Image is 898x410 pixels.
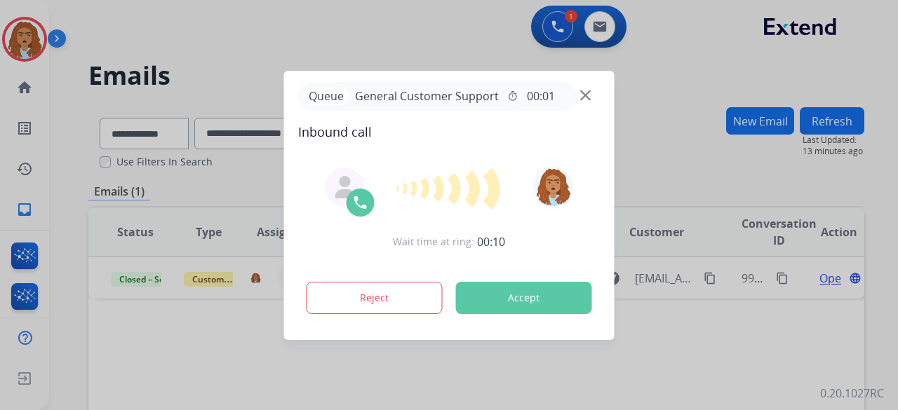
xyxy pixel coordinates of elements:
img: agent-avatar [334,176,356,198]
p: Queue [304,88,349,105]
span: Wait time at ring: [393,235,474,249]
button: Accept [456,282,592,314]
mat-icon: timer [507,90,518,102]
span: 00:01 [527,88,555,104]
span: General Customer Support [349,88,504,104]
button: Reject [307,282,443,314]
img: close-button [580,90,591,100]
span: Inbound call [298,122,601,142]
img: avatar [533,167,572,206]
p: 0.20.1027RC [820,385,884,402]
span: 00:10 [477,233,505,250]
img: call-icon [352,194,369,211]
